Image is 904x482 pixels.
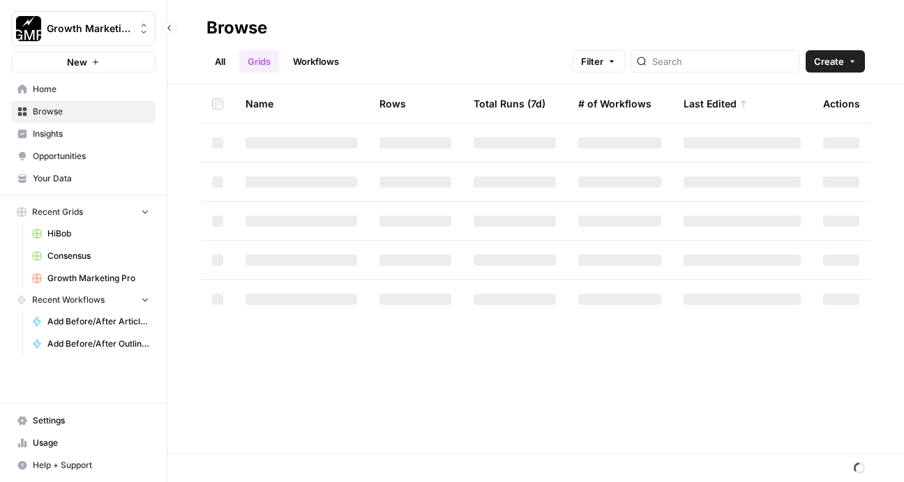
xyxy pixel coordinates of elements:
a: Usage [11,432,156,454]
span: Filter [581,54,603,68]
span: Consensus [47,250,149,262]
a: Growth Marketing Pro [26,267,156,289]
a: HiBob [26,223,156,245]
span: Browse [33,105,149,118]
a: Opportunities [11,145,156,167]
button: Create [806,50,865,73]
div: Total Runs (7d) [474,84,545,123]
a: Your Data [11,167,156,190]
span: Home [33,83,149,96]
div: # of Workflows [578,84,651,123]
span: Add Before/After Article to KB [47,315,149,328]
div: Actions [823,84,860,123]
div: Name [246,84,357,123]
span: Growth Marketing Pro [47,22,131,36]
span: Recent Grids [32,206,83,218]
a: Insights [11,123,156,145]
div: Rows [379,84,406,123]
span: Insights [33,128,149,140]
a: Add Before/After Article to KB [26,310,156,333]
a: All [206,50,234,73]
span: Create [814,54,844,68]
a: Grids [239,50,279,73]
button: Help + Support [11,454,156,476]
a: Browse [11,100,156,123]
span: Settings [33,414,149,427]
img: Growth Marketing Pro Logo [16,16,41,41]
a: Consensus [26,245,156,267]
span: Growth Marketing Pro [47,272,149,285]
span: Your Data [33,172,149,185]
button: New [11,52,156,73]
div: Last Edited [684,84,748,123]
a: Add Before/After Outline to KB [26,333,156,355]
span: Help + Support [33,459,149,472]
span: Add Before/After Outline to KB [47,338,149,350]
a: Workflows [285,50,347,73]
button: Filter [572,50,625,73]
span: Usage [33,437,149,449]
button: Recent Workflows [11,289,156,310]
span: Recent Workflows [32,294,105,306]
span: HiBob [47,227,149,240]
span: Opportunities [33,150,149,163]
input: Search [652,54,794,68]
a: Settings [11,409,156,432]
button: Recent Grids [11,202,156,223]
div: Browse [206,17,267,39]
span: New [67,55,87,69]
a: Home [11,78,156,100]
button: Workspace: Growth Marketing Pro [11,11,156,46]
